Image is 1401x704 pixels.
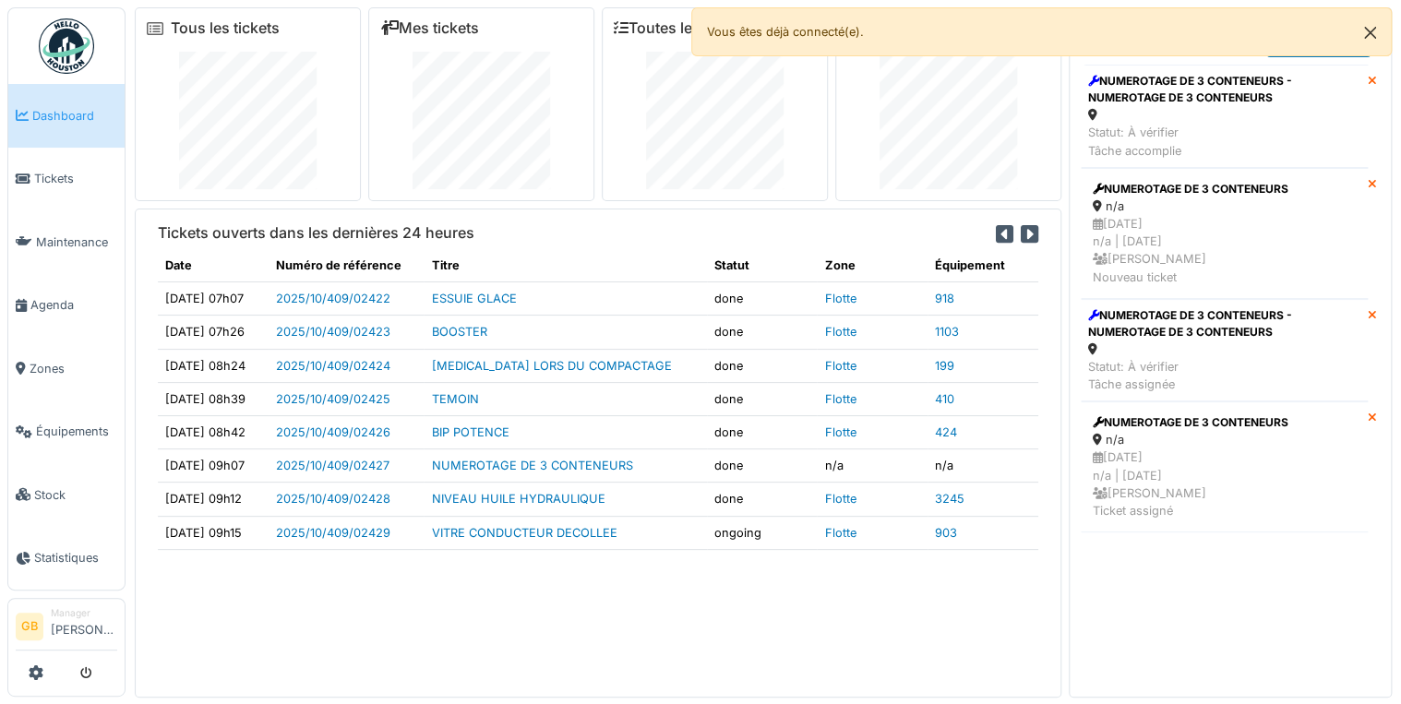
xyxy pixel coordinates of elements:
[34,486,117,504] span: Stock
[158,382,269,415] td: [DATE] 08h39
[8,400,125,464] a: Équipements
[824,292,856,305] a: Flotte
[935,292,954,305] a: 918
[16,613,43,640] li: GB
[431,392,478,406] a: TEMOIN
[34,170,117,187] span: Tickets
[1088,124,1360,159] div: Statut: À vérifier Tâche accomplie
[276,359,390,373] a: 2025/10/409/02424
[707,282,818,316] td: done
[707,382,818,415] td: done
[431,425,509,439] a: BIP POTENCE
[928,249,1038,282] th: Équipement
[1081,299,1368,402] a: NUMEROTAGE DE 3 CONTENEURS - NUMEROTAGE DE 3 CONTENEURS Statut: À vérifierTâche assignée
[32,107,117,125] span: Dashboard
[431,492,605,506] a: NIVEAU HUILE HYDRAULIQUE
[276,392,390,406] a: 2025/10/409/02425
[824,325,856,339] a: Flotte
[431,359,671,373] a: [MEDICAL_DATA] LORS DU COMPACTAGE
[707,516,818,549] td: ongoing
[30,296,117,314] span: Agenda
[8,84,125,148] a: Dashboard
[8,527,125,591] a: Statistiques
[158,316,269,349] td: [DATE] 07h26
[817,449,928,483] td: n/a
[158,249,269,282] th: Date
[935,325,959,339] a: 1103
[36,233,117,251] span: Maintenance
[1093,431,1356,448] div: n/a
[8,210,125,274] a: Maintenance
[824,392,856,406] a: Flotte
[1093,181,1356,197] div: NUMEROTAGE DE 3 CONTENEURS
[34,549,117,567] span: Statistiques
[276,492,390,506] a: 2025/10/409/02428
[824,359,856,373] a: Flotte
[39,18,94,74] img: Badge_color-CXgf-gQk.svg
[707,449,818,483] td: done
[707,349,818,382] td: done
[16,606,117,650] a: GB Manager[PERSON_NAME]
[424,249,706,282] th: Titre
[1093,414,1356,431] div: NUMEROTAGE DE 3 CONTENEURS
[935,392,954,406] a: 410
[30,360,117,377] span: Zones
[935,425,957,439] a: 424
[36,423,117,440] span: Équipements
[1088,358,1360,393] div: Statut: À vérifier Tâche assignée
[269,249,425,282] th: Numéro de référence
[158,416,269,449] td: [DATE] 08h42
[380,19,479,37] a: Mes tickets
[431,459,632,472] a: NUMEROTAGE DE 3 CONTENEURS
[928,449,1038,483] td: n/a
[707,249,818,282] th: Statut
[935,526,957,540] a: 903
[824,526,856,540] a: Flotte
[8,148,125,211] a: Tickets
[276,425,390,439] a: 2025/10/409/02426
[824,492,856,506] a: Flotte
[171,19,280,37] a: Tous les tickets
[158,516,269,549] td: [DATE] 09h15
[158,449,269,483] td: [DATE] 09h07
[691,7,1392,56] div: Vous êtes déjà connecté(e).
[276,325,390,339] a: 2025/10/409/02423
[276,459,389,472] a: 2025/10/409/02427
[817,249,928,282] th: Zone
[614,19,751,37] a: Toutes les tâches
[276,292,390,305] a: 2025/10/409/02422
[431,526,617,540] a: VITRE CONDUCTEUR DECOLLEE
[8,337,125,400] a: Zones
[707,483,818,516] td: done
[158,224,474,242] h6: Tickets ouverts dans les dernières 24 heures
[1093,448,1356,519] div: [DATE] n/a | [DATE] [PERSON_NAME] Ticket assigné
[1349,8,1391,57] button: Close
[707,316,818,349] td: done
[1081,401,1368,532] a: NUMEROTAGE DE 3 CONTENEURS n/a [DATE]n/a | [DATE] [PERSON_NAME]Ticket assigné
[824,425,856,439] a: Flotte
[935,492,964,506] a: 3245
[8,463,125,527] a: Stock
[8,274,125,338] a: Agenda
[1081,168,1368,299] a: NUMEROTAGE DE 3 CONTENEURS n/a [DATE]n/a | [DATE] [PERSON_NAME]Nouveau ticket
[158,349,269,382] td: [DATE] 08h24
[158,483,269,516] td: [DATE] 09h12
[1081,65,1368,168] a: NUMEROTAGE DE 3 CONTENEURS - NUMEROTAGE DE 3 CONTENEURS Statut: À vérifierTâche accomplie
[431,292,516,305] a: ESSUIE GLACE
[1093,197,1356,215] div: n/a
[276,526,390,540] a: 2025/10/409/02429
[51,606,117,646] li: [PERSON_NAME]
[51,606,117,620] div: Manager
[431,325,486,339] a: BOOSTER
[1093,215,1356,286] div: [DATE] n/a | [DATE] [PERSON_NAME] Nouveau ticket
[158,282,269,316] td: [DATE] 07h07
[935,359,954,373] a: 199
[707,416,818,449] td: done
[1088,307,1360,340] div: NUMEROTAGE DE 3 CONTENEURS - NUMEROTAGE DE 3 CONTENEURS
[1088,73,1360,106] div: NUMEROTAGE DE 3 CONTENEURS - NUMEROTAGE DE 3 CONTENEURS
